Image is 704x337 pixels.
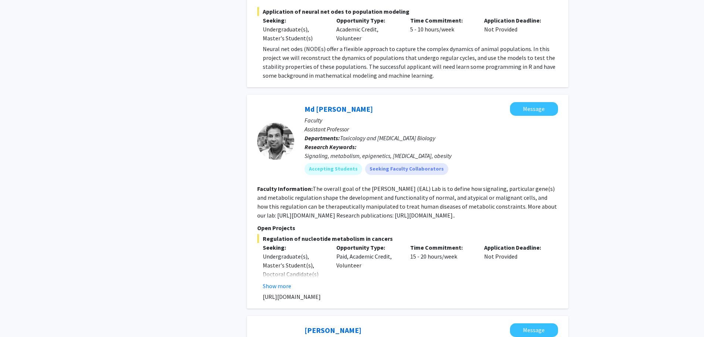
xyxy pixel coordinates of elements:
fg-read-more: The overall goal of the [PERSON_NAME] (EAL) Lab is to define how signaling, particular gene(s) an... [257,185,557,219]
div: Not Provided [479,243,552,290]
div: Signaling, metabolism, epigenetics, [MEDICAL_DATA], obesity [305,151,558,160]
button: Message Md Eunus Ali [510,102,558,116]
mat-chip: Seeking Faculty Collaborators [365,163,448,175]
p: [URL][DOMAIN_NAME] [263,292,558,301]
mat-chip: Accepting Students [305,163,362,175]
button: Show more [263,282,291,290]
button: Message Molly Blasing [510,323,558,337]
span: Toxicology and [MEDICAL_DATA] Biology [340,134,435,142]
div: Undergraduate(s), Master's Student(s), Doctoral Candidate(s) (PhD, MD, DMD, PharmD, etc.), Postdo... [263,252,326,323]
p: Faculty [305,116,558,125]
span: Regulation of nucleotide metabolism in cancers [257,234,558,243]
p: Time Commitment: [410,243,473,252]
b: Research Keywords: [305,143,357,151]
p: Assistant Professor [305,125,558,134]
div: Undergraduate(s), Master's Student(s) [263,25,326,43]
a: Md [PERSON_NAME] [305,104,373,114]
p: Time Commitment: [410,16,473,25]
div: Academic Credit, Volunteer [331,16,405,43]
iframe: Chat [6,304,31,331]
span: Application of neural net odes to population modeling [257,7,558,16]
p: Seeking: [263,243,326,252]
p: Open Projects [257,223,558,232]
b: Departments: [305,134,340,142]
a: [PERSON_NAME] [305,326,361,335]
b: Faculty Information: [257,185,313,192]
p: Application Deadline: [484,243,547,252]
div: Paid, Academic Credit, Volunteer [331,243,405,290]
p: Opportunity Type: [336,16,399,25]
p: Application Deadline: [484,16,547,25]
div: 15 - 20 hours/week [405,243,479,290]
div: Not Provided [479,16,552,43]
div: 5 - 10 hours/week [405,16,479,43]
p: Opportunity Type: [336,243,399,252]
p: Neural net odes (NODEs) offer a flexible approach to capture the complex dynamics of animal popul... [263,44,558,80]
p: Seeking: [263,16,326,25]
